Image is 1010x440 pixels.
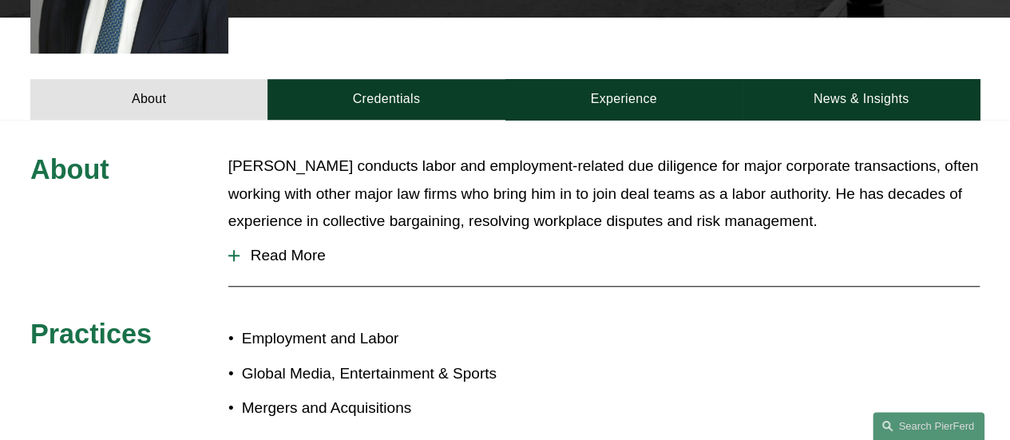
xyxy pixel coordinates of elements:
[30,154,109,184] span: About
[30,79,267,120] a: About
[743,79,980,120] a: News & Insights
[240,247,980,264] span: Read More
[242,394,505,422] p: Mergers and Acquisitions
[242,360,505,387] p: Global Media, Entertainment & Sports
[228,153,980,235] p: [PERSON_NAME] conducts labor and employment-related due diligence for major corporate transaction...
[505,79,743,120] a: Experience
[30,319,152,349] span: Practices
[267,79,505,120] a: Credentials
[873,412,984,440] a: Search this site
[228,235,980,276] button: Read More
[242,325,505,352] p: Employment and Labor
